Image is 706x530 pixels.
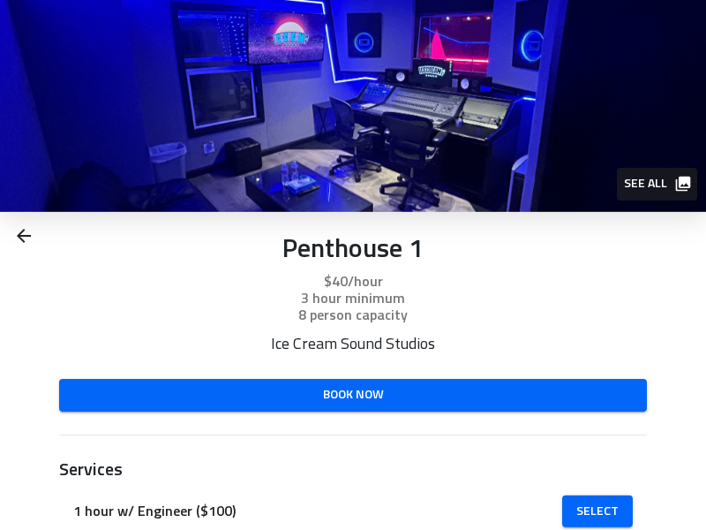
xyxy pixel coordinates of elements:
p: $40/hour [59,271,648,292]
button: See all [617,168,697,201]
span: See all [624,173,688,195]
h3: Services [59,457,648,483]
p: 3 hour minimum [59,288,648,309]
p: 8 person capacity [59,305,648,326]
p: Ice Cream Sound Studios [59,335,648,354]
span: 1 hour w/ Engineer ($100) [73,501,566,522]
p: Penthouse 1 [59,234,648,267]
span: Select [576,500,619,522]
a: Select [562,495,633,527]
span: Book Now [73,384,634,406]
a: Book Now [59,379,648,412]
